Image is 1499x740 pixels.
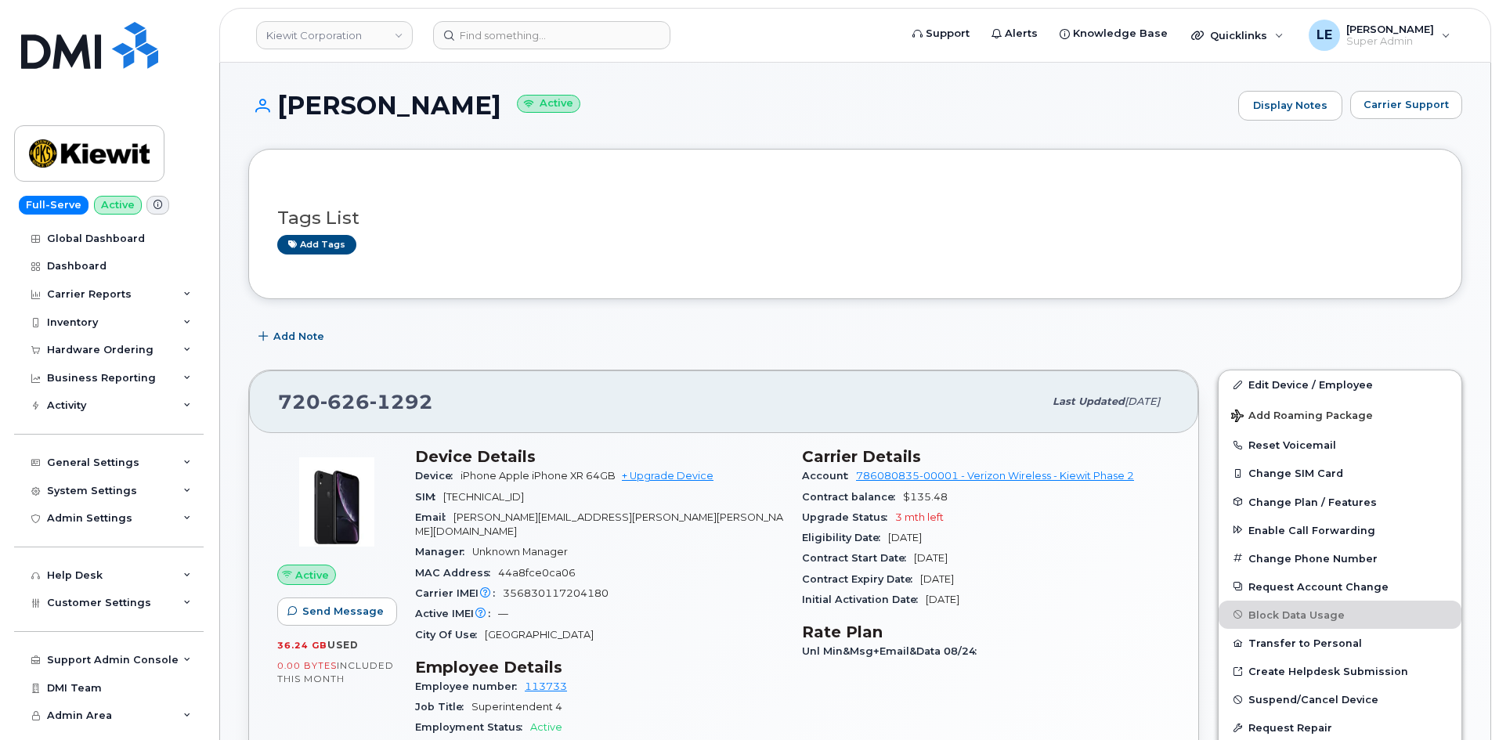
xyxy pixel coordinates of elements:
[273,329,324,344] span: Add Note
[802,491,903,503] span: Contract balance
[1219,516,1461,544] button: Enable Call Forwarding
[415,511,453,523] span: Email
[802,623,1170,641] h3: Rate Plan
[1219,459,1461,487] button: Change SIM Card
[1219,629,1461,657] button: Transfer to Personal
[248,323,338,351] button: Add Note
[1431,672,1487,728] iframe: Messenger Launcher
[1219,399,1461,431] button: Add Roaming Package
[277,597,397,626] button: Send Message
[1350,91,1462,119] button: Carrier Support
[415,567,498,579] span: MAC Address
[1248,524,1375,536] span: Enable Call Forwarding
[622,470,713,482] a: + Upgrade Device
[248,92,1230,119] h1: [PERSON_NAME]
[1364,97,1449,112] span: Carrier Support
[888,532,922,543] span: [DATE]
[1248,694,1378,706] span: Suspend/Cancel Device
[802,594,926,605] span: Initial Activation Date
[320,390,370,413] span: 626
[530,721,562,733] span: Active
[1053,395,1125,407] span: Last updated
[1219,685,1461,713] button: Suspend/Cancel Device
[1219,370,1461,399] a: Edit Device / Employee
[802,573,920,585] span: Contract Expiry Date
[802,552,914,564] span: Contract Start Date
[802,447,1170,466] h3: Carrier Details
[277,660,337,671] span: 0.00 Bytes
[920,573,954,585] span: [DATE]
[327,639,359,651] span: used
[302,604,384,619] span: Send Message
[485,629,594,641] span: [GEOGRAPHIC_DATA]
[926,594,959,605] span: [DATE]
[277,208,1433,228] h3: Tags List
[290,455,384,549] img: image20231002-3703462-1qb80zy.jpeg
[914,552,948,564] span: [DATE]
[525,680,567,692] a: 113733
[415,546,472,558] span: Manager
[1238,91,1342,121] a: Display Notes
[415,447,783,466] h3: Device Details
[1125,395,1160,407] span: [DATE]
[461,470,616,482] span: iPhone Apple iPhone XR 64GB
[415,587,503,599] span: Carrier IMEI
[278,390,433,413] span: 720
[295,568,329,583] span: Active
[498,567,576,579] span: 44a8fce0ca06
[802,532,888,543] span: Eligibility Date
[503,587,609,599] span: 356830117204180
[802,511,895,523] span: Upgrade Status
[1231,410,1373,424] span: Add Roaming Package
[802,645,984,657] span: Unl Min&Msg+Email&Data 08/24
[277,640,327,651] span: 36.24 GB
[1248,496,1377,507] span: Change Plan / Features
[1219,431,1461,459] button: Reset Voicemail
[1219,572,1461,601] button: Request Account Change
[415,629,485,641] span: City Of Use
[443,491,524,503] span: [TECHNICAL_ID]
[517,95,580,113] small: Active
[856,470,1134,482] a: 786080835-00001 - Verizon Wireless - Kiewit Phase 2
[472,546,568,558] span: Unknown Manager
[1219,488,1461,516] button: Change Plan / Features
[415,701,471,713] span: Job Title
[498,608,508,619] span: —
[1219,544,1461,572] button: Change Phone Number
[802,470,856,482] span: Account
[415,470,461,482] span: Device
[277,235,356,254] a: Add tags
[415,680,525,692] span: Employee number
[415,511,783,537] span: [PERSON_NAME][EMAIL_ADDRESS][PERSON_NAME][PERSON_NAME][DOMAIN_NAME]
[415,721,530,733] span: Employment Status
[903,491,948,503] span: $135.48
[1219,601,1461,629] button: Block Data Usage
[1219,657,1461,685] a: Create Helpdesk Submission
[415,491,443,503] span: SIM
[415,608,498,619] span: Active IMEI
[415,658,783,677] h3: Employee Details
[895,511,944,523] span: 3 mth left
[471,701,562,713] span: Superintendent 4
[370,390,433,413] span: 1292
